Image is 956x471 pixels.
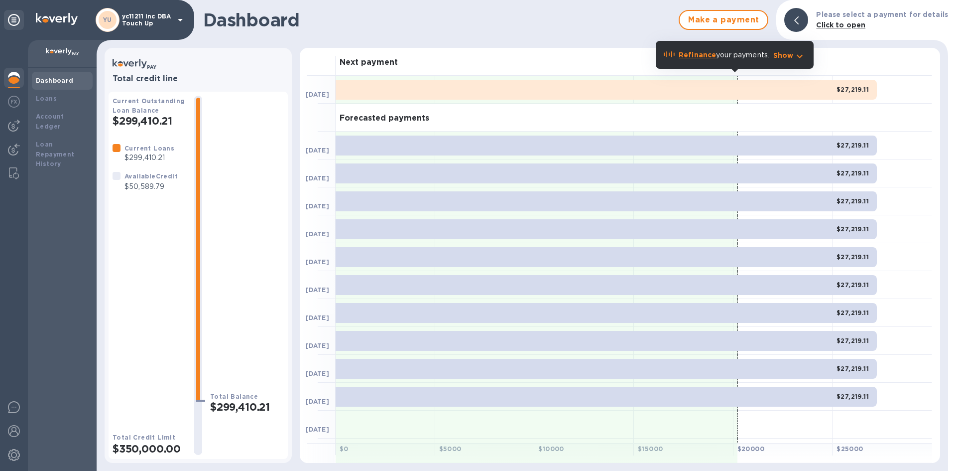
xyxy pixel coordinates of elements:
[836,169,869,177] b: $27,219.11
[203,9,674,30] h1: Dashboard
[340,58,398,67] h3: Next payment
[306,174,329,182] b: [DATE]
[103,16,112,23] b: YU
[836,225,869,233] b: $27,219.11
[210,393,258,400] b: Total Balance
[836,86,869,93] b: $27,219.11
[679,50,769,60] p: your payments.
[113,443,186,455] h2: $350,000.00
[679,51,716,59] b: Refinance
[210,401,284,413] h2: $299,410.21
[836,142,869,149] b: $27,219.11
[36,95,57,102] b: Loans
[306,314,329,321] b: [DATE]
[836,281,869,289] b: $27,219.11
[306,286,329,294] b: [DATE]
[113,97,185,114] b: Current Outstanding Loan Balance
[816,10,948,18] b: Please select a payment for details
[306,202,329,210] b: [DATE]
[836,309,869,316] b: $27,219.11
[36,13,78,25] img: Logo
[124,145,174,152] b: Current Loans
[816,21,865,29] b: Click to open
[836,393,869,400] b: $27,219.11
[124,153,174,163] p: $299,410.21
[688,14,759,26] span: Make a payment
[773,50,794,60] p: Show
[836,253,869,261] b: $27,219.11
[36,141,75,168] b: Loan Repayment History
[306,426,329,433] b: [DATE]
[306,342,329,349] b: [DATE]
[836,365,869,372] b: $27,219.11
[306,230,329,238] b: [DATE]
[113,434,175,441] b: Total Credit Limit
[36,113,64,130] b: Account Ledger
[306,147,329,154] b: [DATE]
[836,197,869,205] b: $27,219.11
[836,445,863,453] b: $ 25000
[306,91,329,98] b: [DATE]
[113,74,284,84] h3: Total credit line
[124,172,178,180] b: Available Credit
[124,181,178,192] p: $50,589.79
[306,370,329,377] b: [DATE]
[836,337,869,344] b: $27,219.11
[737,445,764,453] b: $ 20000
[122,13,172,27] p: yc11211 inc DBA Touch Up
[306,398,329,405] b: [DATE]
[340,114,429,123] h3: Forecasted payments
[773,50,806,60] button: Show
[8,96,20,108] img: Foreign exchange
[306,258,329,266] b: [DATE]
[679,10,768,30] button: Make a payment
[36,77,74,84] b: Dashboard
[113,115,186,127] h2: $299,410.21
[4,10,24,30] div: Unpin categories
